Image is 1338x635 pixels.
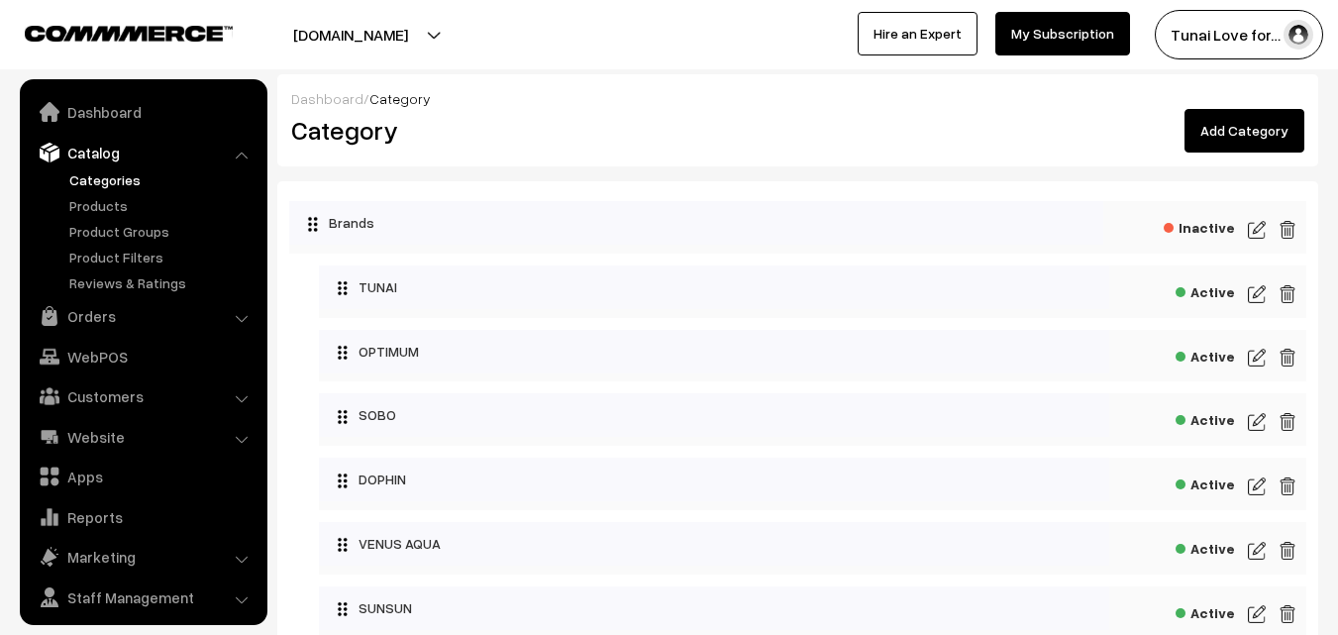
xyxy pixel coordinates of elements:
img: drag [337,537,349,553]
a: Customers [25,378,260,414]
a: Staff Management [25,580,260,615]
img: edit [1279,346,1296,370]
img: edit [1279,410,1296,434]
button: Tunai Love for… [1155,10,1323,59]
img: edit [1248,218,1266,242]
img: edit [1248,282,1266,306]
img: edit [1279,602,1296,626]
img: drag [337,345,349,361]
span: Category [369,90,431,107]
div: OPTIMUM [319,330,1109,373]
a: Website [25,419,260,455]
button: Collapse [289,201,309,239]
img: edit [1279,539,1296,563]
img: edit [1248,410,1266,434]
a: My Subscription [995,12,1130,55]
div: Brands [289,201,1103,245]
a: Marketing [25,539,260,575]
span: Active [1176,470,1235,494]
img: edit [1248,475,1266,498]
a: Reports [25,499,260,535]
img: edit [1248,539,1266,563]
span: Inactive [1164,213,1235,238]
div: SOBO [319,393,1109,437]
div: / [291,88,1304,109]
div: TUNAI [319,265,1109,309]
div: DOPHIN [319,458,1109,501]
a: Add Category [1184,109,1304,153]
img: drag [337,473,349,488]
img: user [1284,20,1313,50]
span: Active [1176,342,1235,367]
a: Orders [25,298,260,334]
img: drag [337,601,349,617]
div: VENUS AQUA [319,522,1109,566]
a: Products [64,195,260,216]
a: Product Groups [64,221,260,242]
span: Active [1176,405,1235,430]
a: Dashboard [25,94,260,130]
img: drag [337,280,349,296]
a: Apps [25,459,260,494]
img: edit [1279,282,1296,306]
a: Product Filters [64,247,260,267]
img: edit [1279,475,1296,498]
h2: Category [291,115,783,146]
a: Catalog [25,135,260,170]
img: drag [307,216,319,232]
span: Active [1176,598,1235,623]
a: WebPOS [25,339,260,374]
button: [DOMAIN_NAME] [224,10,477,59]
a: Categories [64,169,260,190]
img: edit [1248,346,1266,370]
img: edit [1279,218,1296,242]
img: drag [337,409,349,425]
img: COMMMERCE [25,26,233,41]
span: Active [1176,277,1235,302]
div: SUNSUN [319,586,1109,630]
a: COMMMERCE [25,20,198,44]
span: Active [1176,534,1235,559]
img: edit [1248,602,1266,626]
a: Reviews & Ratings [64,272,260,293]
a: Dashboard [291,90,363,107]
a: Hire an Expert [858,12,978,55]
